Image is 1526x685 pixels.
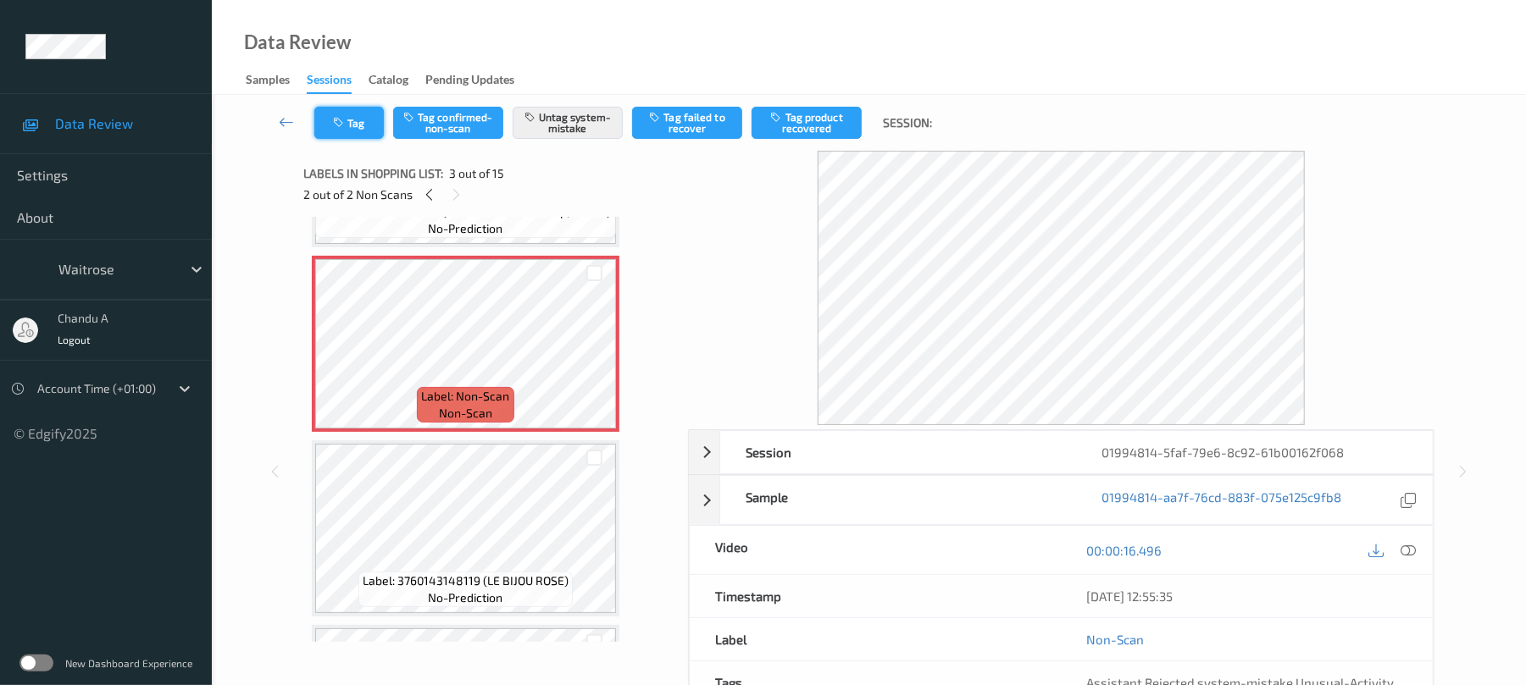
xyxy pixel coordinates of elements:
span: Labels in shopping list: [303,165,443,182]
a: Pending Updates [425,69,531,92]
a: Samples [246,69,307,92]
span: 3 out of 15 [449,165,504,182]
span: no-prediction [429,589,503,606]
div: Video [690,526,1061,574]
div: 01994814-5faf-79e6-8c92-61b00162f068 [1077,431,1434,473]
a: Sessions [307,69,369,94]
button: Untag system-mistake [513,107,623,139]
span: Label: Non-Scan [422,388,510,405]
div: Sample01994814-aa7f-76cd-883f-075e125c9fb8 [689,475,1434,525]
div: Sample [720,476,1077,524]
a: Non-Scan [1087,631,1145,648]
button: Tag product recovered [752,107,862,139]
div: Data Review [244,34,351,51]
div: Label [690,618,1061,660]
span: non-scan [439,405,492,422]
a: 00:00:16.496 [1087,542,1163,559]
a: 01994814-aa7f-76cd-883f-075e125c9fb8 [1102,489,1342,511]
div: Timestamp [690,575,1061,617]
div: Samples [246,71,290,92]
div: Pending Updates [425,71,514,92]
button: Tag [314,107,384,139]
div: 2 out of 2 Non Scans [303,184,676,205]
div: Sessions [307,71,352,94]
span: no-prediction [429,220,503,237]
span: Session: [883,114,932,131]
a: Catalog [369,69,425,92]
button: Tag confirmed-non-scan [393,107,503,139]
div: [DATE] 12:55:35 [1087,588,1407,605]
span: Label: 3760143148119 (LE BIJOU ROSE) [363,572,569,589]
div: Catalog [369,71,408,92]
button: Tag failed to recover [632,107,742,139]
div: Session [720,431,1077,473]
div: Session01994814-5faf-79e6-8c92-61b00162f068 [689,430,1434,474]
